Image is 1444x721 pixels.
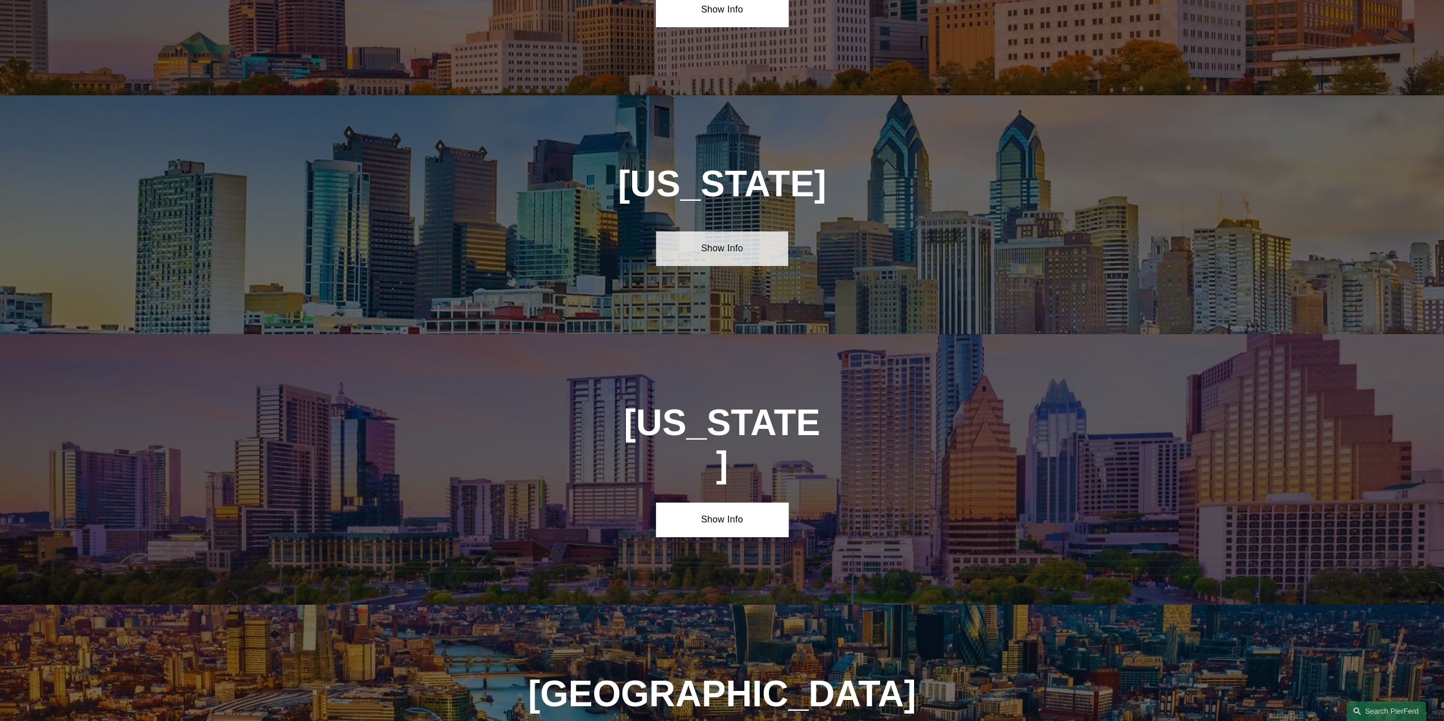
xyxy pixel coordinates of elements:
a: Show Info [656,231,788,265]
a: Search this site [1346,701,1426,721]
a: Show Info [656,503,788,537]
h1: [GEOGRAPHIC_DATA] [524,673,921,715]
h1: [US_STATE] [623,402,822,485]
h1: [US_STATE] [557,163,887,205]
